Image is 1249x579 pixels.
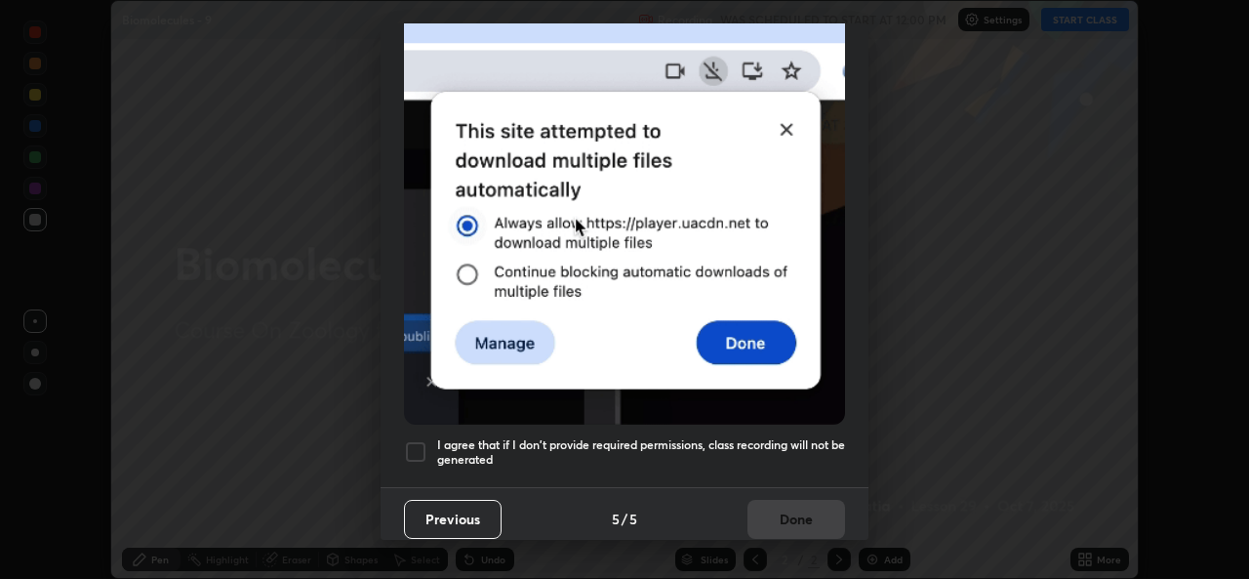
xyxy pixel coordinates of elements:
button: Previous [404,500,502,539]
h4: 5 [629,509,637,529]
h5: I agree that if I don't provide required permissions, class recording will not be generated [437,437,845,468]
h4: / [622,509,627,529]
h4: 5 [612,509,620,529]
